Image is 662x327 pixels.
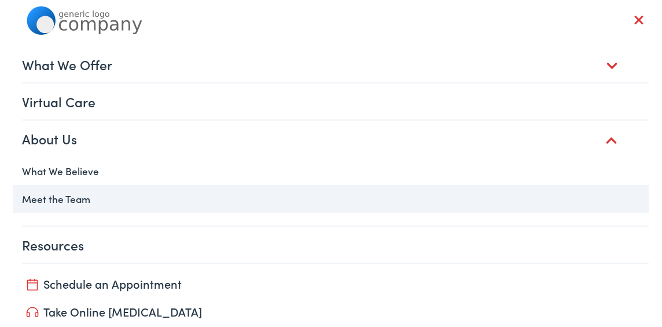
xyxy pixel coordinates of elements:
a: About Us [22,121,649,157]
a: Meet the Team [13,185,649,213]
a: What We Believe [13,157,649,185]
a: What We Offer [22,46,649,82]
img: utility icon [26,307,39,318]
a: Schedule an Appointment [26,275,636,292]
a: Take Online [MEDICAL_DATA] [26,303,636,319]
a: Resources [22,227,649,263]
a: Virtual Care [22,83,649,119]
img: utility icon [26,279,39,290]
